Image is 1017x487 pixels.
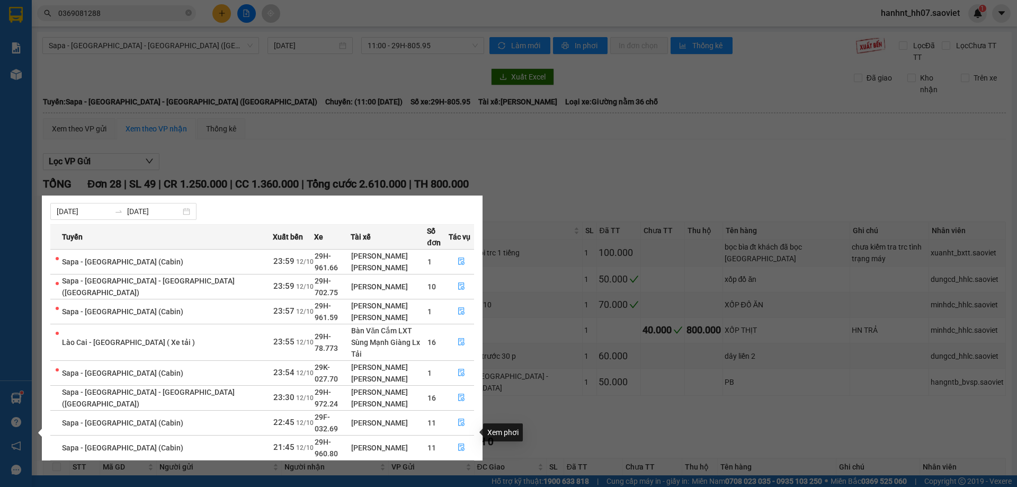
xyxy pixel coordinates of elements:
span: to [114,207,123,216]
span: 16 [427,394,436,402]
input: Đến ngày [127,206,181,217]
span: 12/10 [296,419,314,427]
span: Tác vụ [449,231,470,243]
span: 12/10 [296,258,314,265]
button: file-done [449,389,474,406]
span: Số đơn [427,225,448,249]
span: file-done [458,307,465,316]
span: 11 [427,419,436,427]
span: 29H-702.75 [315,277,338,297]
span: 29H-960.80 [315,438,338,458]
span: 23:55 [273,337,295,347]
div: [PERSON_NAME] [351,361,426,373]
span: 12/10 [296,283,314,290]
div: [PERSON_NAME] [351,442,426,454]
span: file-done [458,369,465,377]
span: 12/10 [296,369,314,377]
div: Xem phơi [483,423,523,441]
span: file-done [458,258,465,266]
button: file-done [449,365,474,382]
div: [PERSON_NAME] [351,386,426,398]
span: 29H-972.24 [315,388,338,408]
input: Từ ngày [57,206,110,217]
span: file-done [458,394,465,402]
div: [PERSON_NAME] [351,250,426,262]
span: Sapa - [GEOGRAPHIC_DATA] (Cabin) [62,258,183,266]
div: [PERSON_NAME] [351,281,426,293]
span: file-done [458,419,465,427]
span: 12/10 [296,394,314,402]
span: Sapa - [GEOGRAPHIC_DATA] - [GEOGRAPHIC_DATA] ([GEOGRAPHIC_DATA]) [62,277,235,297]
button: file-done [449,439,474,456]
div: [PERSON_NAME] [351,300,426,312]
div: Sùng Mạnh Giàng Lx Tải [351,337,426,360]
span: 23:59 [273,281,295,291]
span: Sapa - [GEOGRAPHIC_DATA] (Cabin) [62,369,183,377]
span: Xe [314,231,323,243]
span: 1 [427,258,432,266]
span: 21:45 [273,442,295,452]
span: 23:54 [273,368,295,377]
span: 23:57 [273,306,295,316]
div: [PERSON_NAME] [351,262,426,273]
span: Lào Cai - [GEOGRAPHIC_DATA] ( Xe tải ) [62,338,195,347]
span: 22:45 [273,418,295,427]
span: file-done [458,338,465,347]
span: Sapa - [GEOGRAPHIC_DATA] (Cabin) [62,444,183,452]
span: 29K-027.70 [315,363,338,383]
span: Sapa - [GEOGRAPHIC_DATA] - [GEOGRAPHIC_DATA] ([GEOGRAPHIC_DATA]) [62,388,235,408]
button: file-done [449,278,474,295]
div: [PERSON_NAME] [351,398,426,410]
span: 12/10 [296,444,314,451]
div: [PERSON_NAME] [351,312,426,323]
span: swap-right [114,207,123,216]
span: 29F-032.69 [315,413,338,433]
span: Xuất bến [273,231,303,243]
div: [PERSON_NAME] [351,417,426,429]
button: file-done [449,253,474,270]
span: 1 [427,307,432,316]
span: 23:30 [273,393,295,402]
span: 29H-961.59 [315,302,338,322]
span: Sapa - [GEOGRAPHIC_DATA] (Cabin) [62,307,183,316]
div: Bàn Văn Cắm LXT [351,325,426,337]
button: file-done [449,303,474,320]
span: 29H-78.773 [315,332,338,352]
button: file-done [449,414,474,431]
span: 29H-961.66 [315,252,338,272]
span: 10 [427,282,436,291]
span: Tuyến [62,231,83,243]
span: Sapa - [GEOGRAPHIC_DATA] (Cabin) [62,419,183,427]
span: Tài xế [351,231,371,243]
span: 16 [427,338,436,347]
span: 23:59 [273,256,295,266]
span: 1 [427,369,432,377]
button: file-done [449,334,474,351]
span: file-done [458,444,465,452]
span: file-done [458,282,465,291]
span: 12/10 [296,308,314,315]
span: 11 [427,444,436,452]
span: 12/10 [296,339,314,346]
div: [PERSON_NAME] [351,373,426,385]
